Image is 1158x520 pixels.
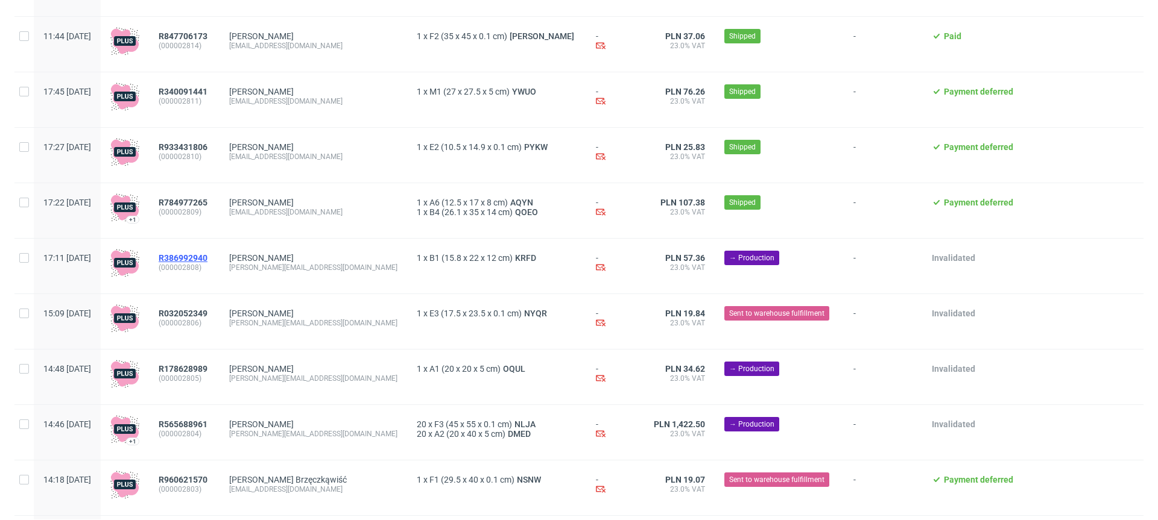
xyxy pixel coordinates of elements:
div: x [417,87,577,96]
div: - [596,253,630,274]
a: R340091441 [159,87,210,96]
span: KRFD [513,253,539,263]
span: 1 [417,31,422,41]
a: [PERSON_NAME] [229,198,294,207]
a: R178628989 [159,364,210,374]
span: 1 [417,475,422,484]
span: AQYN [508,198,536,207]
div: [PERSON_NAME][EMAIL_ADDRESS][DOMAIN_NAME] [229,374,397,383]
span: 20 [417,419,426,429]
span: (000002809) [159,207,210,217]
span: PLN 107.38 [660,198,705,207]
span: PLN 76.26 [665,87,705,96]
span: 17:27 [DATE] [43,142,91,152]
span: Sent to warehouse fulfillment [729,474,824,485]
span: - [853,364,913,390]
div: [EMAIL_ADDRESS][DOMAIN_NAME] [229,96,397,106]
span: R340091441 [159,87,207,96]
span: PLN 34.62 [665,364,705,374]
span: Invalidated [932,309,975,318]
span: 23.0% VAT [649,96,705,106]
a: R847706173 [159,31,210,41]
span: 14:46 [DATE] [43,419,91,429]
span: 17:11 [DATE] [43,253,91,263]
div: - [596,142,630,163]
a: [PERSON_NAME] [229,31,294,41]
img: plus-icon.676465ae8f3a83198b3f.png [110,248,139,277]
div: - [596,419,630,440]
span: R847706173 [159,31,207,41]
span: (000002810) [159,152,210,161]
span: - [853,419,913,445]
span: A1 (20 x 20 x 5 cm) [429,364,501,374]
span: 17:22 [DATE] [43,198,91,207]
span: Invalidated [932,253,975,263]
span: Payment deferred [944,198,1013,207]
span: B4 (26.1 x 35 x 14 cm) [429,207,513,217]
a: DMED [505,429,533,439]
span: PLN 19.07 [665,475,705,484]
span: 1 [417,207,422,217]
span: OQUL [501,364,528,374]
div: [PERSON_NAME][EMAIL_ADDRESS][DOMAIN_NAME] [229,318,397,328]
span: 23.0% VAT [649,41,705,51]
span: - [853,198,913,224]
span: 11:44 [DATE] [43,31,91,41]
span: PLN 1,422.50 [654,419,705,429]
span: 20 [417,429,426,439]
span: B1 (15.8 x 22 x 12 cm) [429,253,513,263]
span: → Production [729,252,774,263]
span: (000002808) [159,263,210,272]
a: R784977265 [159,198,210,207]
span: 15:09 [DATE] [43,309,91,318]
span: A2 (20 x 40 x 5 cm) [434,429,505,439]
span: QOEO [513,207,540,217]
span: Payment deferred [944,142,1013,152]
a: YWUO [510,87,539,96]
div: x [417,429,577,439]
span: 23.0% VAT [649,374,705,383]
span: 23.0% VAT [649,318,705,328]
a: NSNW [514,475,543,484]
span: Shipped [729,31,756,42]
div: x [417,309,577,318]
div: - [596,198,630,219]
span: Paid [944,31,961,41]
span: - [853,309,913,334]
span: - [853,253,913,279]
div: x [417,364,577,374]
span: 23.0% VAT [649,207,705,217]
span: 14:18 [DATE] [43,475,91,484]
div: x [417,198,577,207]
span: 1 [417,198,422,207]
span: (000002805) [159,374,210,383]
span: A6 (12.5 x 17 x 8 cm) [429,198,508,207]
span: → Production [729,419,774,430]
a: [PERSON_NAME] [507,31,577,41]
div: [PERSON_NAME][EMAIL_ADDRESS][DOMAIN_NAME] [229,263,397,272]
div: [PERSON_NAME][EMAIL_ADDRESS][DOMAIN_NAME] [229,429,397,439]
div: x [417,253,577,263]
div: [EMAIL_ADDRESS][DOMAIN_NAME] [229,41,397,51]
span: 17:45 [DATE] [43,87,91,96]
span: R178628989 [159,364,207,374]
a: R565688961 [159,419,210,429]
span: 1 [417,87,422,96]
span: 23.0% VAT [649,152,705,161]
span: 14:48 [DATE] [43,364,91,374]
img: plus-icon.676465ae8f3a83198b3f.png [110,137,139,166]
img: plus-icon.676465ae8f3a83198b3f.png [110,82,139,111]
span: 23.0% VAT [649,429,705,439]
a: [PERSON_NAME] [229,253,294,263]
span: E2 (10.5 x 14.9 x 0.1 cm) [429,142,522,152]
span: M1 (27 x 27.5 x 5 cm) [429,87,510,96]
span: PLN 57.36 [665,253,705,263]
a: R960621570 [159,475,210,484]
span: PLN 25.83 [665,142,705,152]
span: - [853,142,913,168]
span: 1 [417,309,422,318]
span: - [853,475,913,501]
span: Shipped [729,197,756,208]
span: Invalidated [932,364,975,374]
